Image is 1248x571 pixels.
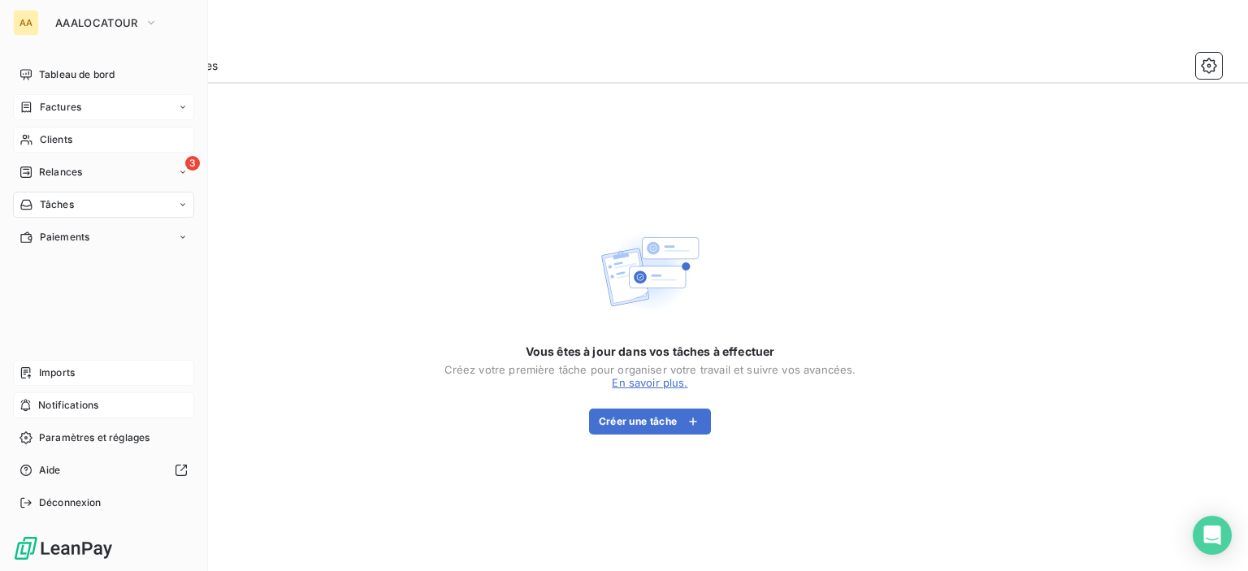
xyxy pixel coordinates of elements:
span: Paramètres et réglages [39,430,149,445]
span: Relances [39,165,82,180]
a: Paramètres et réglages [13,425,194,451]
span: Déconnexion [39,495,102,510]
div: Créez votre première tâche pour organiser votre travail et suivre vos avancées. [444,363,856,376]
span: Aide [39,463,61,478]
a: Imports [13,360,194,386]
a: Factures [13,94,194,120]
span: Tableau de bord [39,67,115,82]
span: Factures [40,100,81,115]
a: Tâches [13,192,194,218]
button: Créer une tâche [589,409,712,435]
span: Imports [39,366,75,380]
a: Clients [13,127,194,153]
a: Tableau de bord [13,62,194,88]
div: AA [13,10,39,36]
div: Open Intercom Messenger [1193,516,1232,555]
span: Notifications [38,398,98,413]
img: Logo LeanPay [13,535,114,561]
span: Tâches [40,197,74,212]
a: En savoir plus. [612,376,687,389]
span: 3 [185,156,200,171]
span: Vous êtes à jour dans vos tâches à effectuer [526,344,775,360]
a: Aide [13,457,194,483]
span: Paiements [40,230,89,244]
span: AAALOCATOUR [55,16,138,29]
a: Paiements [13,224,194,250]
a: 3Relances [13,159,194,185]
img: Empty state [598,220,702,324]
span: Clients [40,132,72,147]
